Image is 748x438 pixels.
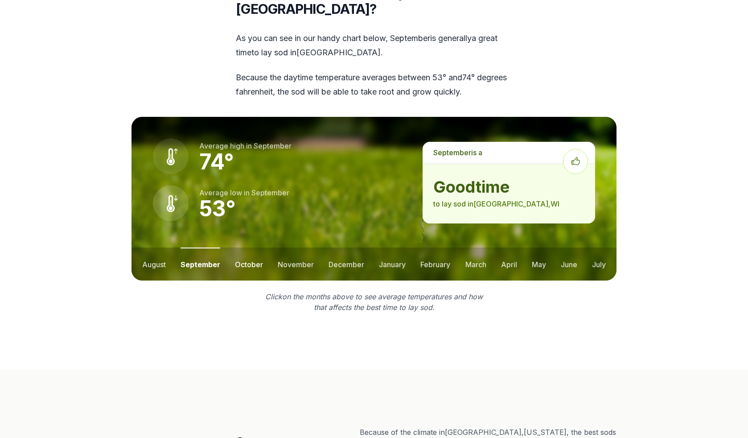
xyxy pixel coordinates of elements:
strong: good time [433,178,584,196]
button: september [181,248,220,281]
div: As you can see in our handy chart below, is generally a great time to lay sod in [GEOGRAPHIC_DATA] . [236,31,512,99]
button: january [379,248,406,281]
button: august [142,248,166,281]
p: Click on the months above to see average temperatures and how that affects the best time to lay sod. [260,291,488,313]
p: is a [423,142,595,163]
span: september [433,148,471,157]
button: april [501,248,517,281]
button: december [329,248,364,281]
button: february [420,248,450,281]
button: march [465,248,486,281]
strong: 53 ° [199,195,236,222]
button: november [278,248,314,281]
strong: 74 ° [199,149,234,175]
button: june [561,248,577,281]
span: september [251,188,289,197]
p: to lay sod in [GEOGRAPHIC_DATA] , WI [433,198,584,209]
button: may [532,248,546,281]
span: september [254,141,292,150]
p: Average low in [199,187,289,198]
button: july [592,248,606,281]
p: Average high in [199,140,292,151]
span: september [390,33,430,43]
button: october [235,248,263,281]
p: Because the daytime temperature averages between 53 ° and 74 ° degrees fahrenheit, the sod will b... [236,70,512,99]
